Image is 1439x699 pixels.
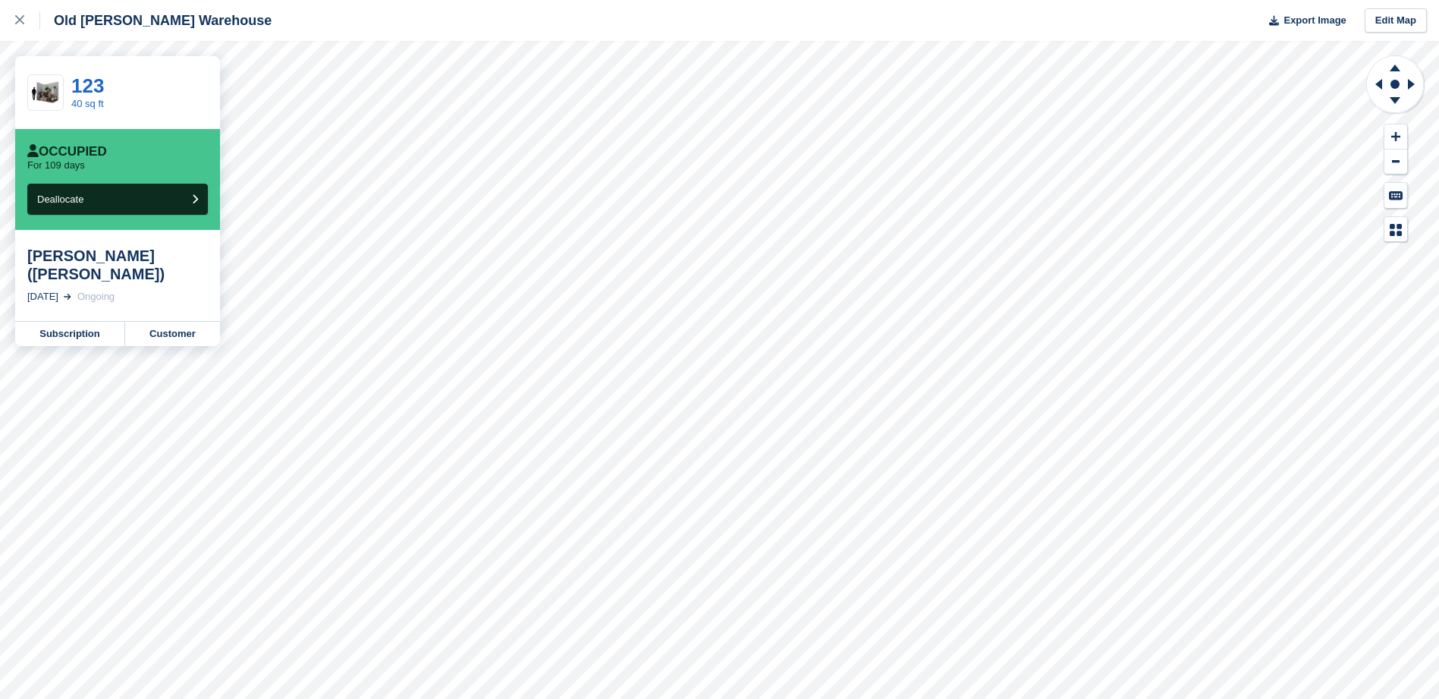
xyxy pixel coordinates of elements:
div: Old [PERSON_NAME] Warehouse [40,11,272,30]
button: Keyboard Shortcuts [1384,183,1407,208]
button: Export Image [1260,8,1346,33]
span: Deallocate [37,194,83,205]
div: [DATE] [27,289,58,304]
p: For 109 days [27,159,85,172]
a: Subscription [15,322,125,346]
img: arrow-right-light-icn-cde0832a797a2874e46488d9cf13f60e5c3a73dbe684e267c42b8395dfbc2abf.svg [64,294,71,300]
div: Occupied [27,144,107,159]
button: Map Legend [1384,217,1407,242]
button: Deallocate [27,184,208,215]
div: Ongoing [77,289,115,304]
a: 123 [71,74,104,97]
div: [PERSON_NAME] ([PERSON_NAME]) [27,247,208,283]
button: Zoom In [1384,124,1407,150]
a: 40 sq ft [71,98,104,109]
button: Zoom Out [1384,150,1407,175]
span: Export Image [1283,13,1346,28]
img: 40-sqft-unit.jpg [28,80,63,106]
a: Customer [125,322,220,346]
a: Edit Map [1365,8,1427,33]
